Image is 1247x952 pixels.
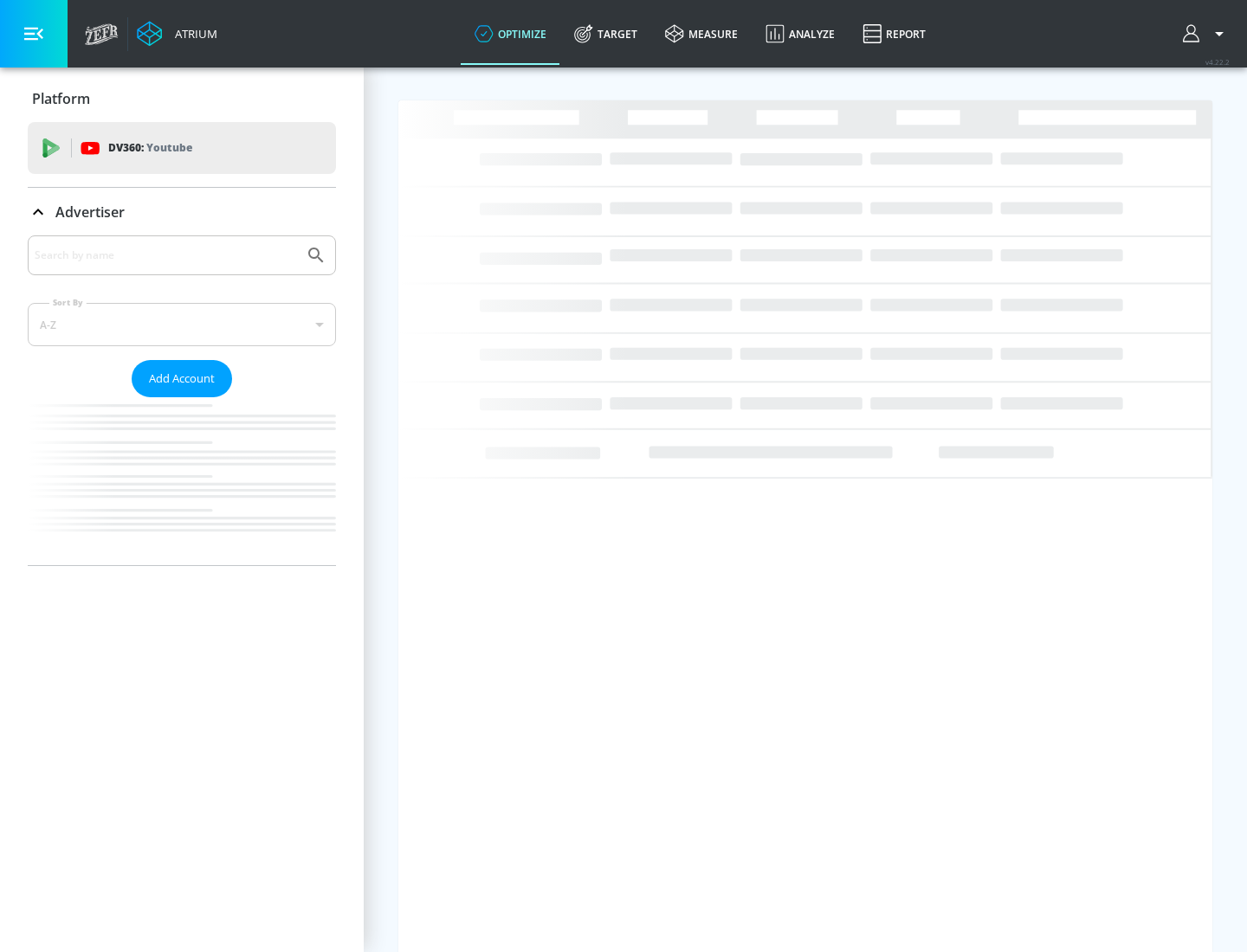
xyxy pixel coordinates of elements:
div: Advertiser [28,235,336,565]
button: Add Account [132,360,232,397]
div: A-Z [28,303,336,346]
p: DV360: [108,138,192,158]
p: Youtube [146,138,192,157]
div: Advertiser [28,188,336,236]
label: Sort By [49,297,87,308]
a: Atrium [137,21,217,47]
a: optimize [461,3,560,65]
span: v 4.22.2 [1205,57,1230,67]
input: Search by name [35,244,297,267]
span: Add Account [149,369,215,389]
a: Report [849,3,940,65]
div: Atrium [168,26,217,42]
div: DV360: Youtube [28,122,336,174]
p: Platform [32,89,90,108]
a: measure [651,3,752,65]
a: Target [560,3,651,65]
p: Advertiser [55,203,125,222]
nav: list of Advertiser [28,397,336,565]
a: Analyze [752,3,849,65]
div: Platform [28,74,336,123]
